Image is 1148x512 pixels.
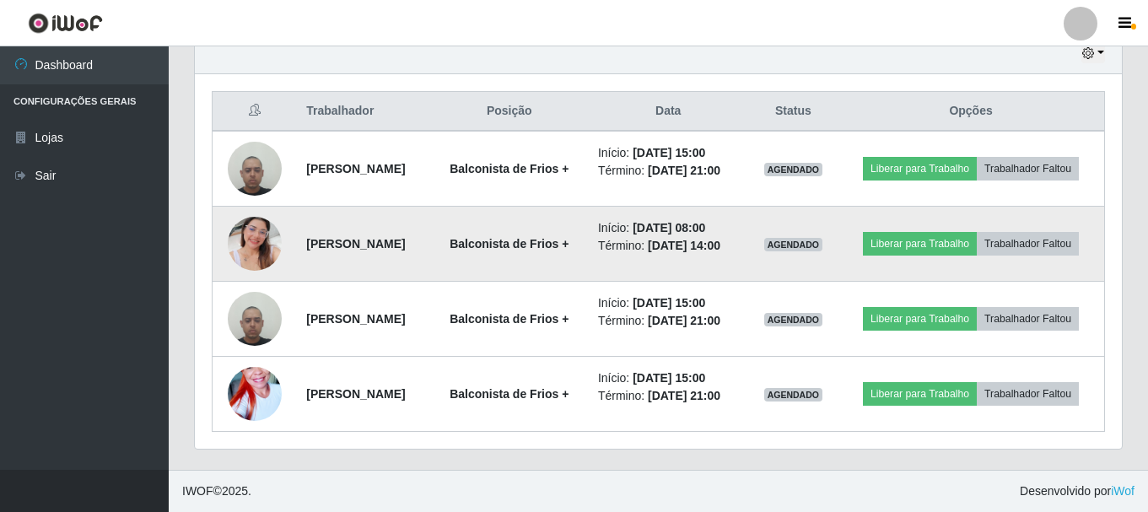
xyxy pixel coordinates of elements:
[633,371,705,385] time: [DATE] 15:00
[598,369,739,387] li: Início:
[977,382,1079,406] button: Trabalhador Faltou
[306,162,405,175] strong: [PERSON_NAME]
[977,307,1079,331] button: Trabalhador Faltou
[838,92,1104,132] th: Opções
[863,232,977,256] button: Liberar para Trabalho
[296,92,430,132] th: Trabalhador
[450,387,569,401] strong: Balconista de Frios +
[306,312,405,326] strong: [PERSON_NAME]
[977,157,1079,181] button: Trabalhador Faltou
[588,92,749,132] th: Data
[764,238,823,251] span: AGENDADO
[764,313,823,326] span: AGENDADO
[598,219,739,237] li: Início:
[450,162,569,175] strong: Balconista de Frios +
[598,162,739,180] li: Término:
[450,237,569,251] strong: Balconista de Frios +
[598,144,739,162] li: Início:
[598,387,739,405] li: Término:
[648,314,720,327] time: [DATE] 21:00
[764,163,823,176] span: AGENDADO
[182,484,213,498] span: IWOF
[228,196,282,292] img: 1708364606338.jpeg
[648,239,720,252] time: [DATE] 14:00
[633,296,705,310] time: [DATE] 15:00
[598,312,739,330] li: Término:
[1111,484,1135,498] a: iWof
[228,132,282,204] img: 1693507860054.jpeg
[306,387,405,401] strong: [PERSON_NAME]
[863,382,977,406] button: Liberar para Trabalho
[431,92,588,132] th: Posição
[863,157,977,181] button: Liberar para Trabalho
[306,237,405,251] strong: [PERSON_NAME]
[633,146,705,159] time: [DATE] 15:00
[28,13,103,34] img: CoreUI Logo
[633,221,705,234] time: [DATE] 08:00
[228,346,282,442] img: 1754489806174.jpeg
[749,92,838,132] th: Status
[863,307,977,331] button: Liberar para Trabalho
[598,294,739,312] li: Início:
[182,482,251,500] span: © 2025 .
[764,388,823,402] span: AGENDADO
[228,283,282,354] img: 1693507860054.jpeg
[1020,482,1135,500] span: Desenvolvido por
[977,232,1079,256] button: Trabalhador Faltou
[648,389,720,402] time: [DATE] 21:00
[598,237,739,255] li: Término:
[648,164,720,177] time: [DATE] 21:00
[450,312,569,326] strong: Balconista de Frios +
